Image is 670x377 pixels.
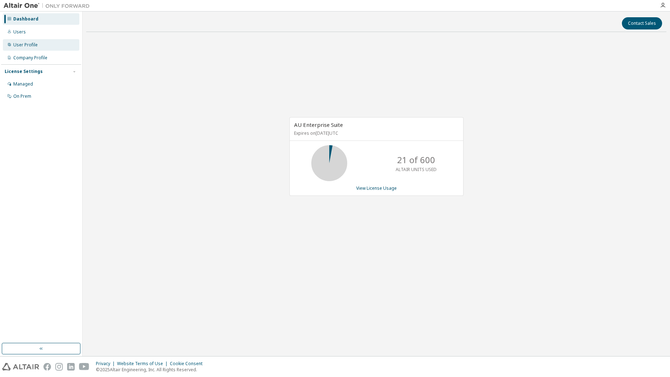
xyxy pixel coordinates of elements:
[13,29,26,35] div: Users
[13,16,38,22] div: Dashboard
[294,121,343,128] span: AU Enterprise Suite
[294,130,457,136] p: Expires on [DATE] UTC
[13,55,47,61] div: Company Profile
[170,361,207,367] div: Cookie Consent
[67,363,75,371] img: linkedin.svg
[397,154,435,166] p: 21 of 600
[43,363,51,371] img: facebook.svg
[13,81,33,87] div: Managed
[5,69,43,74] div: License Settings
[4,2,93,9] img: Altair One
[13,93,31,99] div: On Prem
[96,361,117,367] div: Privacy
[356,185,397,191] a: View License Usage
[117,361,170,367] div: Website Terms of Use
[55,363,63,371] img: instagram.svg
[2,363,39,371] img: altair_logo.svg
[79,363,89,371] img: youtube.svg
[622,17,662,29] button: Contact Sales
[396,166,437,173] p: ALTAIR UNITS USED
[96,367,207,373] p: © 2025 Altair Engineering, Inc. All Rights Reserved.
[13,42,38,48] div: User Profile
